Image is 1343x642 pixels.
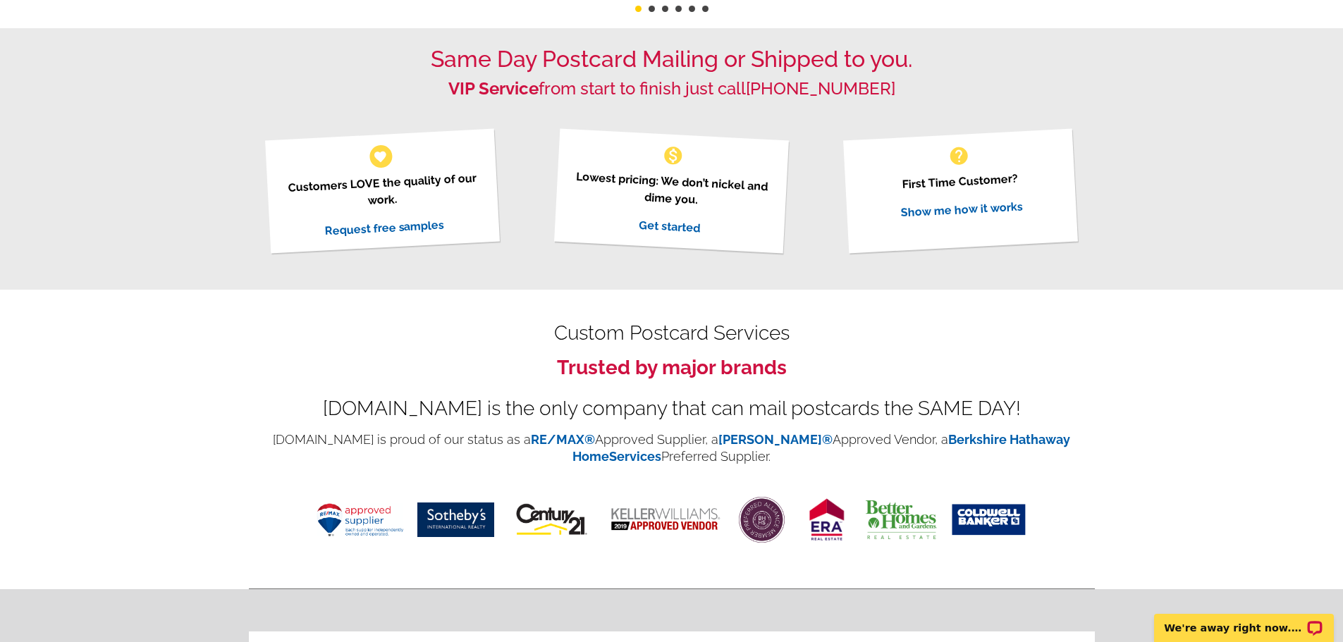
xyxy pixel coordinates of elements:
button: 5 of 6 [689,6,695,12]
img: sothebys [417,502,494,537]
a: RE/MAX® [531,432,595,447]
img: keller [609,507,721,533]
h3: Trusted by major brands [249,356,1095,380]
img: era real estate [802,495,852,545]
button: 6 of 6 [702,6,709,12]
span: monetization_on [662,144,685,167]
a: [PERSON_NAME]® [718,432,833,447]
iframe: LiveChat chat widget [1145,598,1343,642]
h1: Same Day Postcard Mailing or Shipped to you. [249,46,1095,73]
a: Request free samples [324,218,445,237]
span: help [948,144,970,167]
h2: from start to finish just call [249,79,1095,99]
div: [DOMAIN_NAME] is the only company that can mail postcards the SAME DAY! [249,400,1095,417]
p: First Time Customer? [861,168,1060,195]
img: remax [317,503,403,536]
img: <BHHS></BHHS> [735,493,788,546]
button: 4 of 6 [675,6,682,12]
img: century-21 [508,498,595,542]
a: Get started [639,218,701,235]
p: Lowest pricing: We don’t nickel and dime you. [572,168,771,212]
button: 2 of 6 [649,6,655,12]
p: Customers LOVE the quality of our work. [283,169,482,214]
strong: VIP Service [448,78,539,99]
p: [DOMAIN_NAME] is proud of our status as a Approved Supplier, a Approved Vendor, a Preferred Suppl... [249,431,1095,465]
h2: Custom Postcard Services [249,325,1095,342]
span: favorite [373,149,388,163]
button: 1 of 6 [635,6,642,12]
a: [PHONE_NUMBER] [746,78,895,99]
button: 3 of 6 [662,6,668,12]
a: Show me how it works [900,199,1023,219]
